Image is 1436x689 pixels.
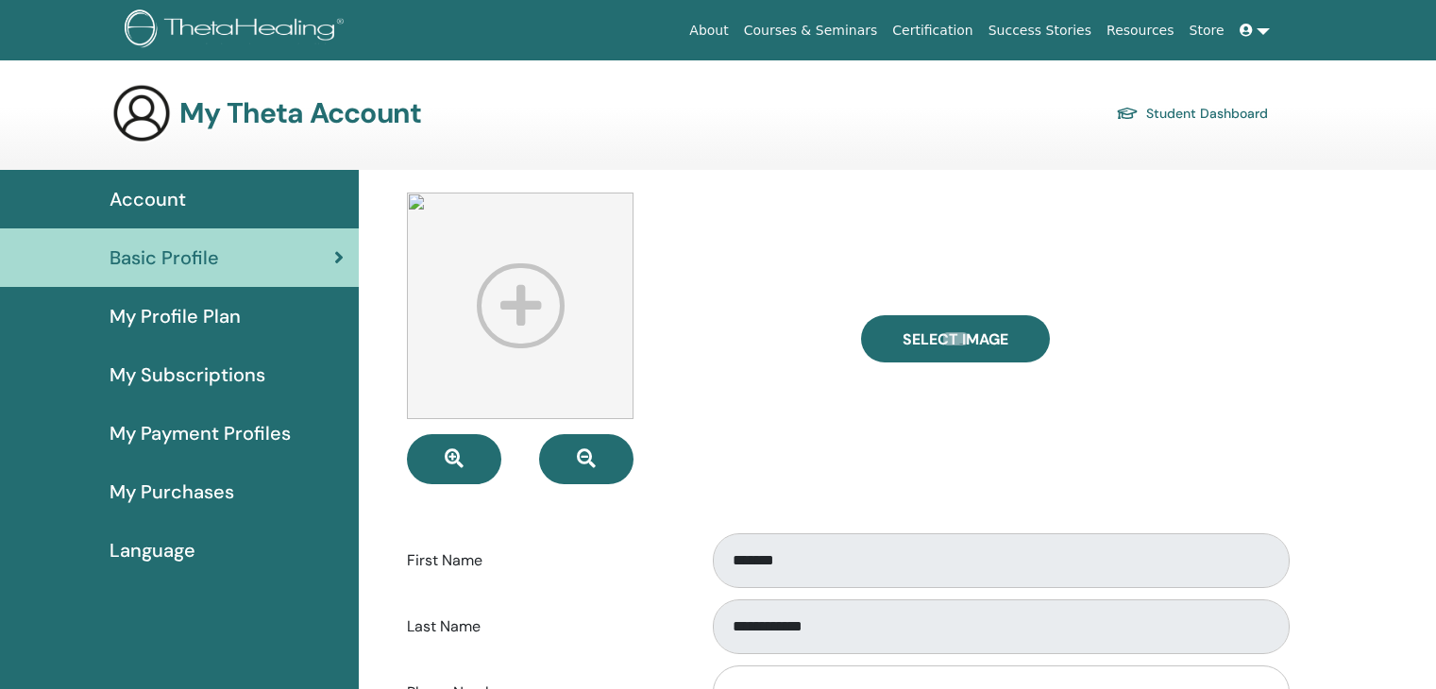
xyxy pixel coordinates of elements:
[110,361,265,389] span: My Subscriptions
[110,478,234,506] span: My Purchases
[125,9,350,52] img: logo.png
[110,185,186,213] span: Account
[736,13,886,48] a: Courses & Seminars
[1099,13,1182,48] a: Resources
[110,536,195,564] span: Language
[981,13,1099,48] a: Success Stories
[393,543,695,579] label: First Name
[682,13,735,48] a: About
[885,13,980,48] a: Certification
[1116,106,1139,122] img: graduation-cap.svg
[903,329,1008,349] span: Select Image
[111,83,172,143] img: generic-user-icon.jpg
[407,193,634,419] img: profile
[110,302,241,330] span: My Profile Plan
[393,609,695,645] label: Last Name
[110,244,219,272] span: Basic Profile
[179,96,421,130] h3: My Theta Account
[110,419,291,447] span: My Payment Profiles
[1116,100,1268,126] a: Student Dashboard
[943,332,968,345] input: Select Image
[1182,13,1232,48] a: Store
